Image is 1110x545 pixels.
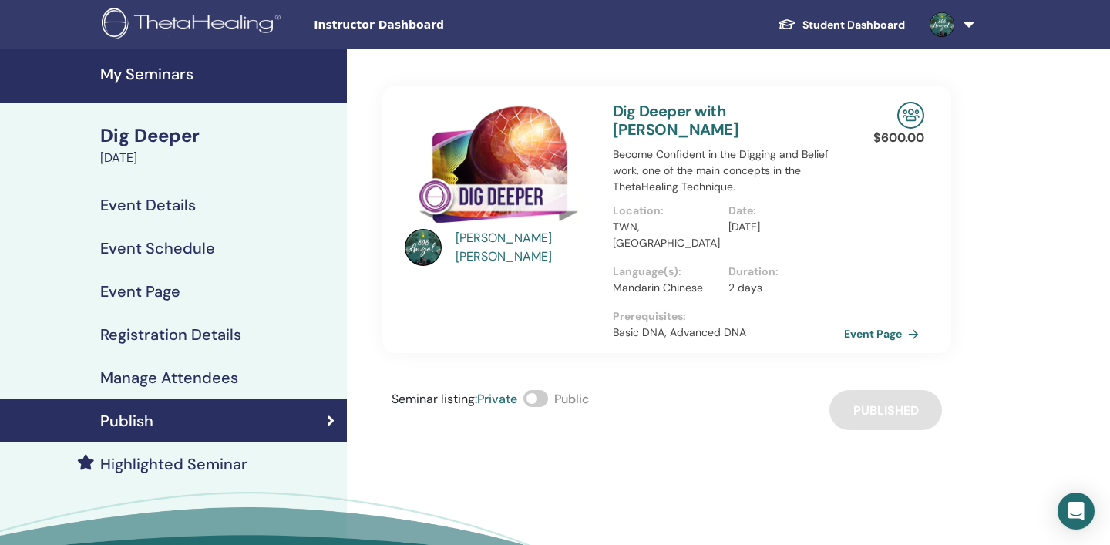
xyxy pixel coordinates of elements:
p: Become Confident in the Digging and Belief work, one of the main concepts in the ThetaHealing Tec... [613,146,844,195]
p: [DATE] [728,219,835,235]
img: Dig Deeper [405,102,594,234]
h4: Highlighted Seminar [100,455,247,473]
img: default.jpg [405,229,442,266]
a: Dig Deeper[DATE] [91,123,347,167]
p: $ 600.00 [873,129,924,147]
div: Dig Deeper [100,123,338,149]
h4: Publish [100,412,153,430]
span: Instructor Dashboard [314,17,545,33]
p: Duration : [728,264,835,280]
img: graduation-cap-white.svg [778,18,796,31]
a: Event Page [844,322,925,345]
a: Dig Deeper with [PERSON_NAME] [613,101,738,140]
p: Date : [728,203,835,219]
p: Basic DNA, Advanced DNA [613,325,844,341]
h4: Manage Attendees [100,368,238,387]
p: 2 days [728,280,835,296]
h4: Registration Details [100,325,241,344]
span: Public [554,391,589,407]
a: [PERSON_NAME] [PERSON_NAME] [456,229,598,266]
div: [DATE] [100,149,338,167]
h4: My Seminars [100,65,338,83]
span: Seminar listing : [392,391,477,407]
p: Prerequisites : [613,308,844,325]
img: logo.png [102,8,286,42]
span: Private [477,391,517,407]
img: In-Person Seminar [897,102,924,129]
h4: Event Schedule [100,239,215,257]
p: TWN, [GEOGRAPHIC_DATA] [613,219,719,251]
img: default.jpg [930,12,954,37]
p: Mandarin Chinese [613,280,719,296]
a: Student Dashboard [765,11,917,39]
h4: Event Page [100,282,180,301]
p: Location : [613,203,719,219]
h4: Event Details [100,196,196,214]
p: Language(s) : [613,264,719,280]
div: Open Intercom Messenger [1058,493,1095,530]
